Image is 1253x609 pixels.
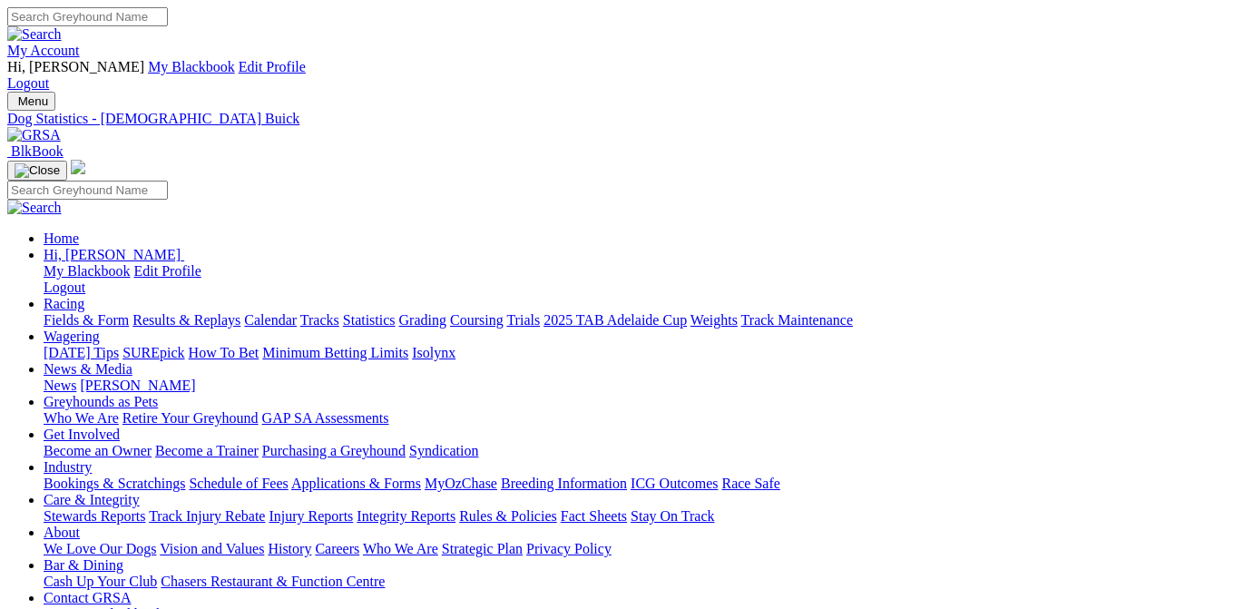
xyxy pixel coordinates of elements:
[149,508,265,524] a: Track Injury Rebate
[244,312,297,328] a: Calendar
[262,410,389,426] a: GAP SA Assessments
[300,312,339,328] a: Tracks
[44,345,119,360] a: [DATE] Tips
[15,163,60,178] img: Close
[7,75,49,91] a: Logout
[44,361,132,377] a: News & Media
[122,410,259,426] a: Retire Your Greyhound
[44,427,120,442] a: Get Involved
[155,443,259,458] a: Become a Trainer
[459,508,557,524] a: Rules & Policies
[7,59,1246,92] div: My Account
[442,541,523,556] a: Strategic Plan
[44,525,80,540] a: About
[239,59,306,74] a: Edit Profile
[409,443,478,458] a: Syndication
[7,43,80,58] a: My Account
[44,476,185,491] a: Bookings & Scratchings
[7,111,1246,127] a: Dog Statistics - [DEMOGRAPHIC_DATA] Buick
[357,508,455,524] a: Integrity Reports
[7,127,61,143] img: GRSA
[262,345,408,360] a: Minimum Betting Limits
[7,26,62,43] img: Search
[7,161,67,181] button: Toggle navigation
[262,443,406,458] a: Purchasing a Greyhound
[44,394,158,409] a: Greyhounds as Pets
[44,541,1246,557] div: About
[134,263,201,279] a: Edit Profile
[7,181,168,200] input: Search
[7,143,64,159] a: BlkBook
[44,459,92,475] a: Industry
[363,541,438,556] a: Who We Are
[506,312,540,328] a: Trials
[315,541,359,556] a: Careers
[631,476,718,491] a: ICG Outcomes
[189,476,288,491] a: Schedule of Fees
[343,312,396,328] a: Statistics
[44,312,129,328] a: Fields & Form
[44,574,157,589] a: Cash Up Your Club
[44,378,76,393] a: News
[291,476,421,491] a: Applications & Forms
[11,143,64,159] span: BlkBook
[543,312,687,328] a: 2025 TAB Adelaide Cup
[399,312,446,328] a: Grading
[7,92,55,111] button: Toggle navigation
[189,345,259,360] a: How To Bet
[44,443,152,458] a: Become an Owner
[268,541,311,556] a: History
[631,508,714,524] a: Stay On Track
[44,508,145,524] a: Stewards Reports
[44,410,1246,427] div: Greyhounds as Pets
[269,508,353,524] a: Injury Reports
[7,59,144,74] span: Hi, [PERSON_NAME]
[7,7,168,26] input: Search
[44,280,85,295] a: Logout
[44,378,1246,394] div: News & Media
[412,345,455,360] a: Isolynx
[44,557,123,573] a: Bar & Dining
[44,492,140,507] a: Care & Integrity
[526,541,612,556] a: Privacy Policy
[741,312,853,328] a: Track Maintenance
[425,476,497,491] a: MyOzChase
[501,476,627,491] a: Breeding Information
[44,231,79,246] a: Home
[148,59,235,74] a: My Blackbook
[450,312,504,328] a: Coursing
[44,296,84,311] a: Racing
[44,263,1246,296] div: Hi, [PERSON_NAME]
[44,590,131,605] a: Contact GRSA
[44,312,1246,329] div: Racing
[44,443,1246,459] div: Get Involved
[44,574,1246,590] div: Bar & Dining
[122,345,184,360] a: SUREpick
[7,200,62,216] img: Search
[44,541,156,556] a: We Love Our Dogs
[18,94,48,108] span: Menu
[44,410,119,426] a: Who We Are
[71,160,85,174] img: logo-grsa-white.png
[690,312,738,328] a: Weights
[721,476,779,491] a: Race Safe
[44,247,181,262] span: Hi, [PERSON_NAME]
[80,378,195,393] a: [PERSON_NAME]
[44,329,100,344] a: Wagering
[161,574,385,589] a: Chasers Restaurant & Function Centre
[44,345,1246,361] div: Wagering
[160,541,264,556] a: Vision and Values
[44,263,131,279] a: My Blackbook
[44,508,1246,525] div: Care & Integrity
[44,247,184,262] a: Hi, [PERSON_NAME]
[132,312,240,328] a: Results & Replays
[44,476,1246,492] div: Industry
[561,508,627,524] a: Fact Sheets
